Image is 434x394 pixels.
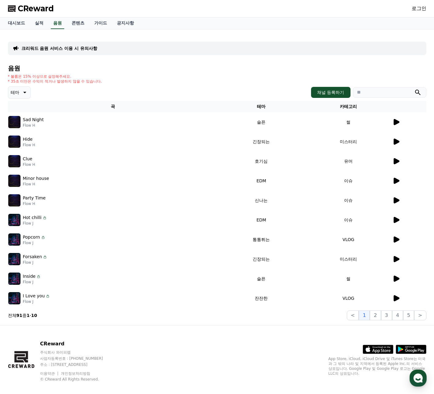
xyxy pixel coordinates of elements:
a: 이용약관 [40,371,59,376]
p: * 볼륨은 15% 이상으로 설정해주세요. [8,74,102,79]
h4: 음원 [8,65,426,72]
a: 공지사항 [112,17,139,29]
td: EDM [218,210,305,230]
td: 긴장되는 [218,132,305,151]
p: Flow J [23,280,41,284]
button: 채널 등록하기 [311,87,350,98]
strong: 91 [17,313,22,318]
img: music [8,233,20,246]
td: VLOG [305,288,392,308]
td: 슬픈 [218,269,305,288]
p: Clue [23,156,32,162]
img: music [8,273,20,285]
img: music [8,292,20,304]
button: < [347,310,359,320]
td: 긴장되는 [218,249,305,269]
img: music [8,175,20,187]
a: 설정 [79,194,117,209]
p: Forsaken [23,254,42,260]
p: Flow J [23,221,47,226]
p: Minor house [23,175,49,182]
p: Flow H [23,143,35,147]
p: App Store, iCloud, iCloud Drive 및 iTunes Store는 미국과 그 밖의 나라 및 지역에서 등록된 Apple Inc.의 서비스 상표입니다. Goo... [328,356,426,376]
strong: 10 [31,313,37,318]
span: 설정 [95,203,102,208]
img: music [8,253,20,265]
td: 미스터리 [305,249,392,269]
p: I Love you [23,293,45,299]
button: > [414,310,426,320]
span: 홈 [19,203,23,208]
p: Flow J [23,240,46,245]
p: 주식회사 와이피랩 [40,350,115,355]
a: CReward [8,4,54,13]
a: 개인정보처리방침 [61,371,90,376]
p: Hot chilli [23,214,42,221]
th: 카테고리 [305,101,392,112]
p: © CReward All Rights Reserved. [40,377,115,382]
span: CReward [18,4,54,13]
td: VLOG [305,230,392,249]
p: Inside [23,273,36,280]
p: Hide [23,136,33,143]
td: 이슈 [305,191,392,210]
td: 썰 [305,269,392,288]
td: 호기심 [218,151,305,171]
td: 잔잔한 [218,288,305,308]
button: 테마 [8,86,31,98]
th: 테마 [218,101,305,112]
a: 홈 [2,194,40,209]
p: CReward [40,340,115,348]
a: 로그인 [412,5,426,12]
strong: 1 [27,313,30,318]
img: music [8,194,20,206]
img: music [8,116,20,128]
p: 전체 중 - [8,312,37,318]
img: music [8,214,20,226]
img: music [8,136,20,148]
p: 테마 [11,88,19,97]
p: Party Time [23,195,46,201]
a: 실적 [30,17,48,29]
td: 썰 [305,112,392,132]
p: Flow J [23,299,50,304]
td: 신나는 [218,191,305,210]
a: 크리워드 음원 서비스 이용 시 유의사항 [21,45,97,51]
td: 유머 [305,151,392,171]
a: 콘텐츠 [67,17,89,29]
p: Popcorn [23,234,40,240]
td: EDM [218,171,305,191]
td: 슬픈 [218,112,305,132]
td: 이슈 [305,210,392,230]
p: Flow H [23,182,49,187]
a: 대화 [40,194,79,209]
p: 사업자등록번호 : [PHONE_NUMBER] [40,356,115,361]
p: * 35초 미만은 수익이 적거나 발생하지 않을 수 있습니다. [8,79,102,84]
a: 대시보드 [3,17,30,29]
button: 2 [370,310,381,320]
button: 1 [359,310,370,320]
p: Flow J [23,260,48,265]
td: 통통튀는 [218,230,305,249]
td: 이슈 [305,171,392,191]
th: 곡 [8,101,218,112]
p: 주소 : [STREET_ADDRESS] [40,362,115,367]
img: music [8,155,20,167]
td: 미스터리 [305,132,392,151]
span: 대화 [56,203,63,208]
a: 음원 [51,17,64,29]
p: Flow H [23,201,46,206]
p: Flow H [23,123,44,128]
button: 4 [392,310,403,320]
p: Sad Night [23,117,44,123]
a: 가이드 [89,17,112,29]
button: 3 [381,310,392,320]
p: Flow H [23,162,35,167]
button: 5 [403,310,414,320]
